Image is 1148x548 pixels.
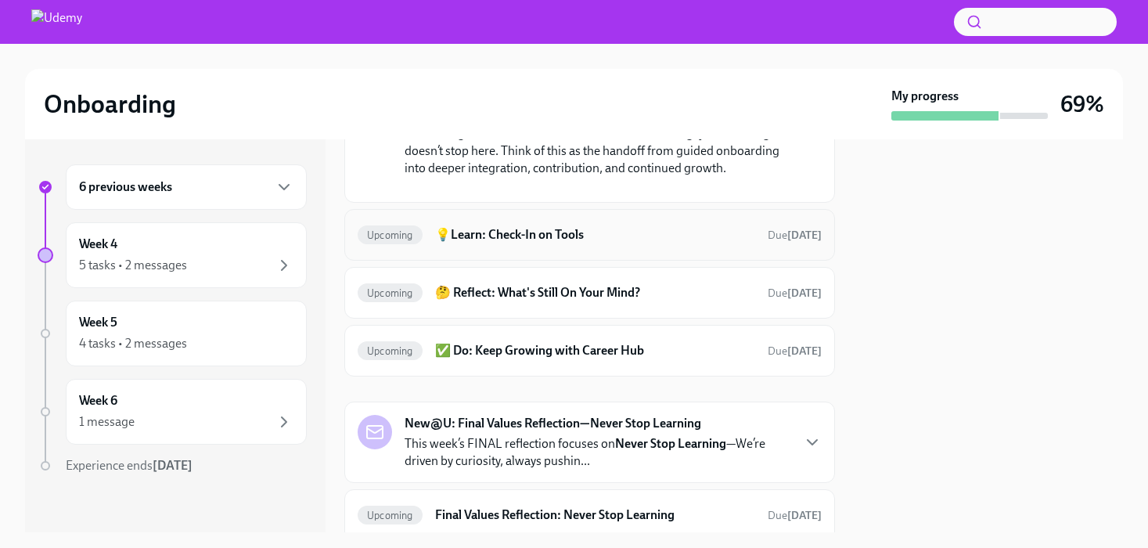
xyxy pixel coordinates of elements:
[787,509,822,522] strong: [DATE]
[405,125,797,177] p: Even though this is the last formal week of onboarding, your learning doesn’t stop here. Think of...
[358,338,822,363] a: Upcoming✅ Do: Keep Growing with Career HubDue[DATE]
[44,88,176,120] h2: Onboarding
[768,508,822,523] span: September 29th, 2025 10:00
[358,345,423,357] span: Upcoming
[66,458,193,473] span: Experience ends
[768,509,822,522] span: Due
[38,301,307,366] a: Week 54 tasks • 2 messages
[787,344,822,358] strong: [DATE]
[38,222,307,288] a: Week 45 tasks • 2 messages
[787,229,822,242] strong: [DATE]
[358,222,822,247] a: Upcoming💡Learn: Check-In on ToolsDue[DATE]
[435,284,755,301] h6: 🤔 Reflect: What's Still On Your Mind?
[358,229,423,241] span: Upcoming
[79,392,117,409] h6: Week 6
[768,287,822,300] span: Due
[358,287,423,299] span: Upcoming
[615,436,726,451] strong: Never Stop Learning
[1060,90,1104,118] h3: 69%
[358,503,822,528] a: UpcomingFinal Values Reflection: Never Stop LearningDue[DATE]
[38,379,307,445] a: Week 61 message
[79,335,187,352] div: 4 tasks • 2 messages
[66,164,307,210] div: 6 previous weeks
[79,236,117,253] h6: Week 4
[435,507,755,524] h6: Final Values Reflection: Never Stop Learning
[79,178,172,196] h6: 6 previous weeks
[79,257,187,274] div: 5 tasks • 2 messages
[435,226,755,243] h6: 💡Learn: Check-In on Tools
[768,229,822,242] span: Due
[768,228,822,243] span: September 27th, 2025 10:00
[405,415,701,432] strong: New@U: Final Values Reflection—Never Stop Learning
[891,88,959,105] strong: My progress
[79,314,117,331] h6: Week 5
[153,458,193,473] strong: [DATE]
[358,510,423,521] span: Upcoming
[79,413,135,431] div: 1 message
[358,280,822,305] a: Upcoming🤔 Reflect: What's Still On Your Mind?Due[DATE]
[31,9,82,34] img: Udemy
[405,435,790,470] p: This week’s FINAL reflection focuses on —We’re driven by curiosity, always pushin...
[787,287,822,300] strong: [DATE]
[768,344,822,358] span: Due
[768,344,822,359] span: September 27th, 2025 10:00
[435,342,755,359] h6: ✅ Do: Keep Growing with Career Hub
[768,286,822,301] span: September 27th, 2025 10:00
